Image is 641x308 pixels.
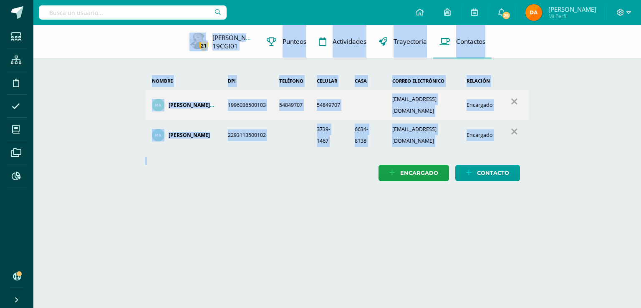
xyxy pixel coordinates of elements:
[152,99,215,111] a: [PERSON_NAME] de [PERSON_NAME]
[212,33,254,42] a: [PERSON_NAME]
[379,165,449,181] a: Encargado
[386,120,460,150] td: [EMAIL_ADDRESS][DOMAIN_NAME]
[433,25,492,58] a: Contactos
[333,37,366,46] span: Actividades
[386,72,460,90] th: Correo electrónico
[199,40,208,51] span: 21
[152,129,215,141] a: [PERSON_NAME]
[348,72,386,90] th: Casa
[394,37,427,46] span: Trayectoria
[152,129,164,141] img: 17430d2347ad4757e0ead95a9d539976.png
[221,72,273,90] th: DPI
[400,165,438,181] span: Encargado
[373,25,433,58] a: Trayectoria
[548,5,596,13] span: [PERSON_NAME]
[548,13,596,20] span: Mi Perfil
[169,132,210,139] h4: [PERSON_NAME]
[260,25,313,58] a: Punteos
[455,165,520,181] a: Contacto
[39,5,227,20] input: Busca un usuario...
[460,120,500,150] td: Encargado
[313,25,373,58] a: Actividades
[273,72,310,90] th: Teléfono
[283,37,306,46] span: Punteos
[189,33,206,49] img: 34f7943ea4c6b9a2f9c1008682206d6f.png
[152,99,164,111] img: 5605f13b76a56cec3d9bd59148bb2651.png
[456,37,485,46] span: Contactos
[221,90,273,120] td: 1996036500103
[310,72,348,90] th: Celular
[310,120,348,150] td: 3739-1467
[169,102,215,109] h4: [PERSON_NAME] de [PERSON_NAME]
[502,11,511,20] span: 25
[145,72,221,90] th: Nombre
[212,42,238,50] a: 19CGI01
[221,120,273,150] td: 2293113500102
[477,165,509,181] span: Contacto
[525,4,542,21] img: 82a5943632aca8211823fb2e9800a6c1.png
[460,90,500,120] td: Encargado
[310,90,348,120] td: 54849707
[348,120,386,150] td: 6634-8138
[386,90,460,120] td: [EMAIL_ADDRESS][DOMAIN_NAME]
[273,90,310,120] td: 54849707
[460,72,500,90] th: Relación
